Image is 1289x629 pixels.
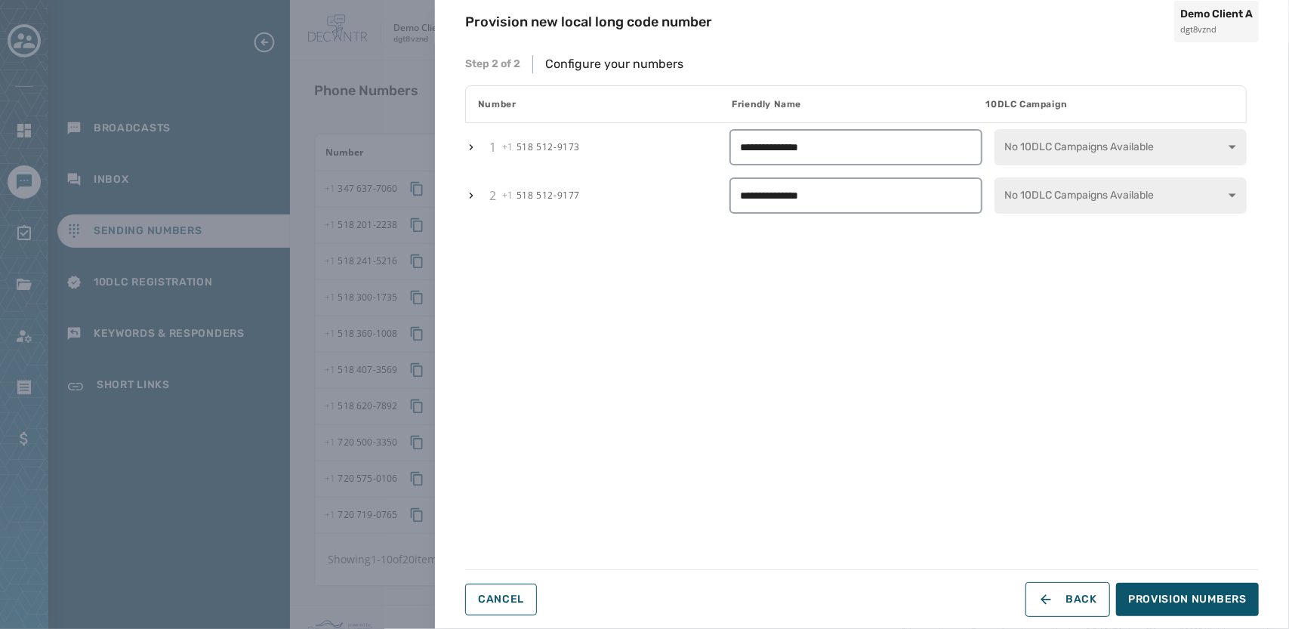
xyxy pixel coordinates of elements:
span: 10DLC Campaign [986,98,1234,110]
button: Back [1025,582,1110,617]
span: 518 512 - 9173 [502,140,580,153]
span: Provision Numbers [1128,592,1247,607]
span: Demo Client A [1180,7,1253,22]
span: No 10DLC Campaigns Available [1005,188,1155,203]
span: 2 [489,187,496,205]
span: Cancel [478,594,524,606]
span: +1 [502,189,517,202]
span: 518 512 - 9177 [502,189,580,202]
span: Friendly Name [732,98,979,110]
span: Step 2 of 2 [465,57,520,72]
span: +1 [502,140,517,153]
button: Provision Numbers [1116,583,1259,616]
button: 2+1 518 512-9177 [465,187,717,205]
h2: Provision new local long code number [465,11,712,32]
p: Configure your numbers [545,55,683,73]
span: 1 [489,138,496,156]
button: Cancel [465,584,537,615]
button: No 10DLC Campaigns Available [995,177,1247,214]
span: Back [1038,592,1097,607]
button: No 10DLC Campaigns Available [995,129,1247,165]
span: Number [478,98,726,110]
button: 1+1 518 512-9173 [465,138,717,156]
span: dgt8vznd [1180,23,1253,36]
span: No 10DLC Campaigns Available [1005,140,1155,155]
